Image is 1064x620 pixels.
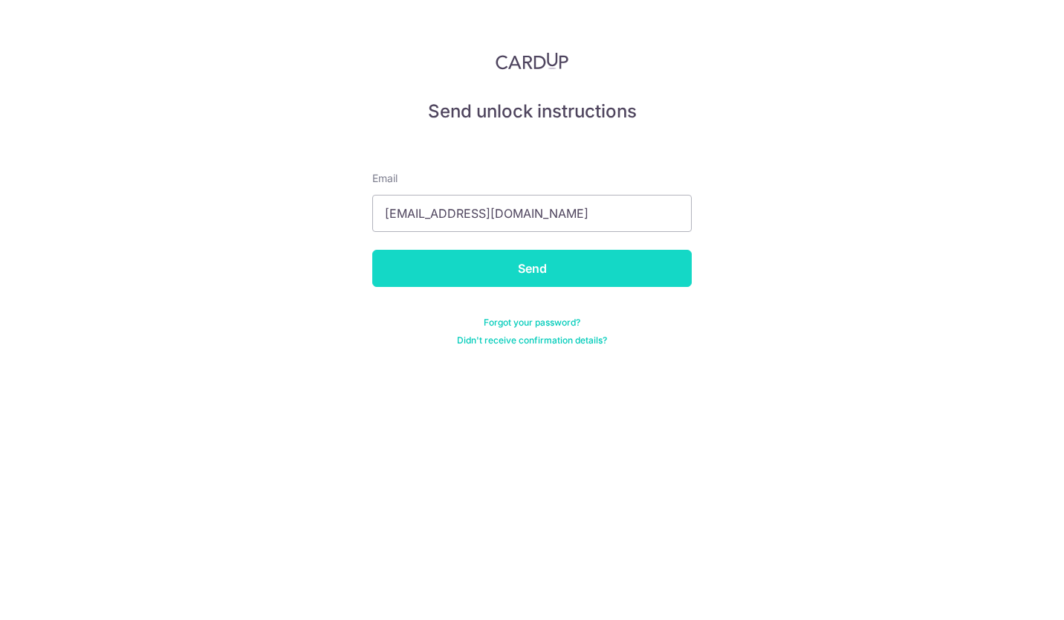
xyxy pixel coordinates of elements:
[496,52,568,70] img: CardUp Logo
[372,172,398,184] span: translation missing: en.devise.label.Email
[372,195,692,232] input: Enter your Email
[457,335,607,346] a: Didn't receive confirmation details?
[484,317,580,329] a: Forgot your password?
[372,250,692,287] input: Send
[372,100,692,123] h5: Send unlock instructions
